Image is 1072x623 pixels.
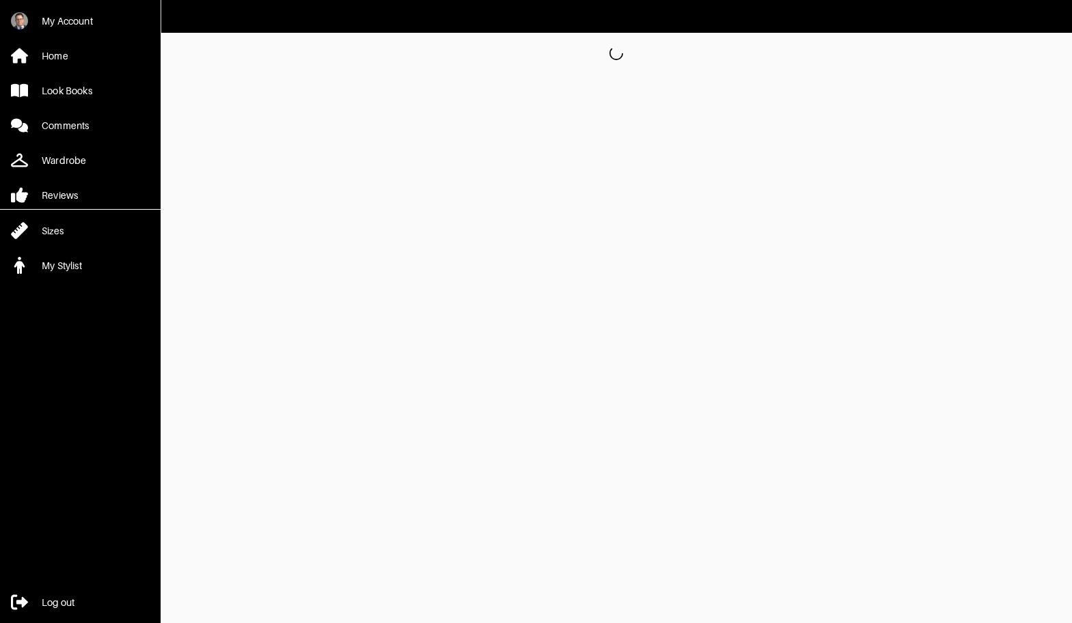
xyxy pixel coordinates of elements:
[42,224,64,238] div: Sizes
[42,259,82,273] div: My Stylist
[42,49,68,63] div: Home
[11,12,28,29] img: kXHdGJWFc7tRTJwfKsSQ1uU9
[42,154,86,167] div: Wardrobe
[42,14,93,28] div: My Account
[42,84,92,98] div: Look Books
[42,596,74,609] div: Log out
[42,189,78,202] div: Reviews
[42,119,89,133] div: Comments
